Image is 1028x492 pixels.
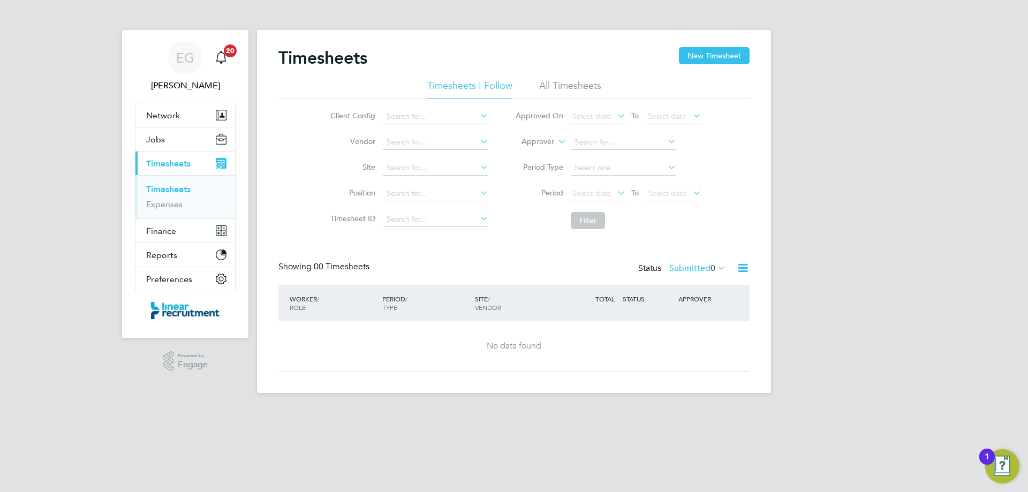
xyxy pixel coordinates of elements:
label: Timesheet ID [327,214,375,223]
span: Select date [572,111,611,121]
a: 20 [210,41,232,75]
span: / [317,294,319,303]
span: EG [176,51,194,65]
button: Reports [135,243,235,267]
span: Jobs [146,134,165,145]
div: Status [638,261,728,276]
span: Preferences [146,274,192,284]
span: VENDOR [475,303,501,312]
div: Showing [278,261,372,273]
input: Search for... [383,109,488,124]
span: Select date [648,188,686,198]
img: linearrecruitment-logo-retina.png [151,302,220,319]
a: Expenses [146,199,183,209]
div: STATUS [620,289,676,308]
input: Search for... [383,212,488,227]
input: Search for... [383,161,488,176]
span: / [488,294,490,303]
span: Network [146,110,180,120]
a: Powered byEngage [163,351,208,372]
label: Approver [506,137,554,147]
button: Filter [571,212,605,229]
span: 20 [224,44,237,57]
button: New Timesheet [679,47,750,64]
div: APPROVER [676,289,731,308]
button: Jobs [135,127,235,151]
label: Vendor [327,137,375,146]
a: Go to home page [135,302,236,319]
span: Engage [178,360,208,369]
nav: Main navigation [122,30,248,338]
input: Select one [571,161,676,176]
span: Powered by [178,351,208,360]
span: TOTAL [595,294,615,303]
div: No data found [289,340,739,352]
span: Select date [572,188,611,198]
span: 0 [710,263,715,274]
span: TYPE [382,303,397,312]
div: Timesheets [135,175,235,218]
label: Client Config [327,111,375,120]
label: Period Type [515,162,563,172]
span: Select date [648,111,686,121]
span: ROLE [290,303,306,312]
span: 00 Timesheets [314,261,369,272]
div: 1 [985,457,989,471]
li: Timesheets I Follow [427,79,512,99]
label: Approved On [515,111,563,120]
div: SITE [472,289,565,317]
span: To [628,186,642,200]
button: Timesheets [135,152,235,175]
span: Timesheets [146,158,191,169]
div: PERIOD [380,289,472,317]
button: Network [135,103,235,127]
label: Submitted [669,263,726,274]
label: Period [515,188,563,198]
h2: Timesheets [278,47,367,69]
span: Reports [146,250,177,260]
label: Position [327,188,375,198]
button: Finance [135,219,235,243]
span: Finance [146,226,176,236]
a: Timesheets [146,184,191,194]
span: To [628,109,642,123]
button: Preferences [135,267,235,291]
input: Search for... [383,186,488,201]
input: Search for... [383,135,488,150]
li: All Timesheets [539,79,601,99]
div: WORKER [287,289,380,317]
span: / [405,294,407,303]
input: Search for... [571,135,676,150]
button: Open Resource Center, 1 new notification [985,449,1019,483]
span: Eshanthi Goonetilleke [135,79,236,92]
label: Site [327,162,375,172]
a: EG[PERSON_NAME] [135,41,236,92]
